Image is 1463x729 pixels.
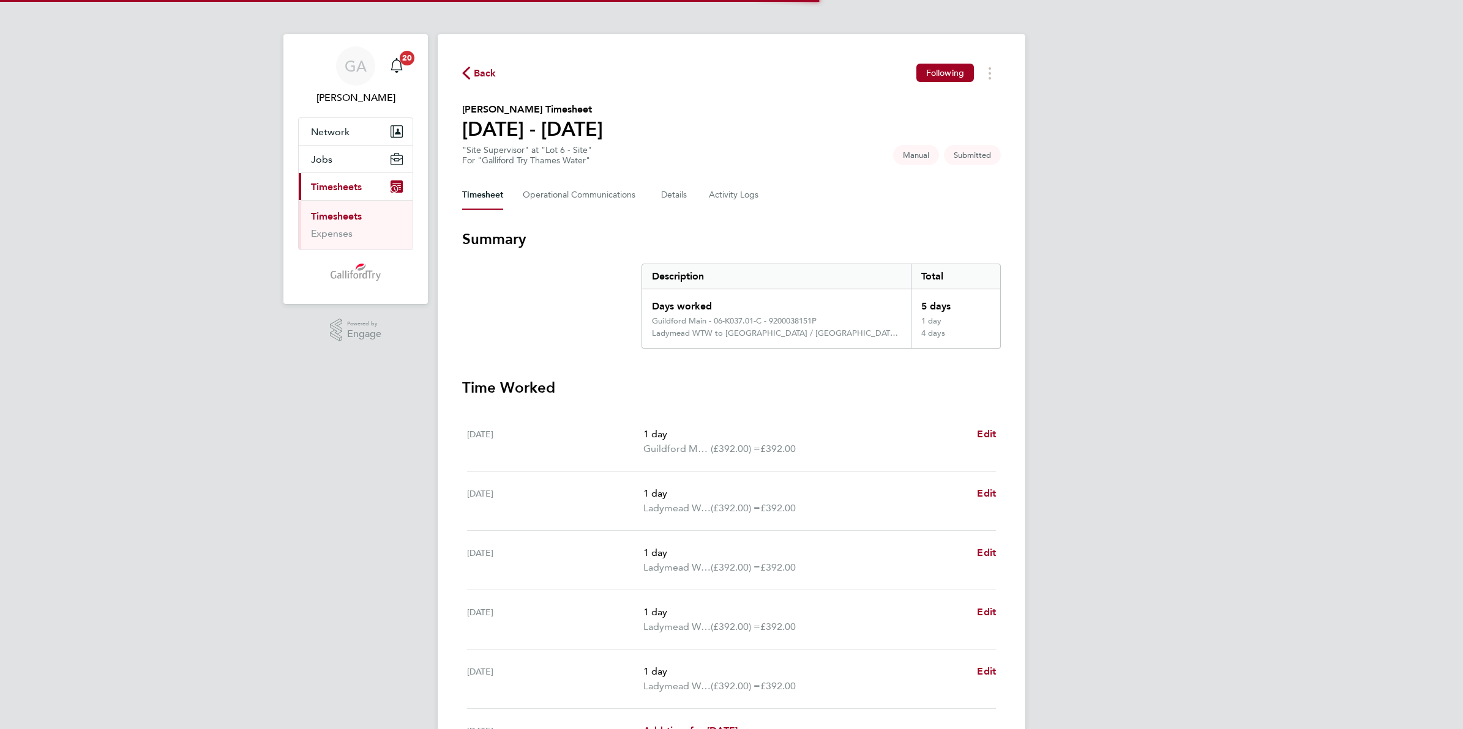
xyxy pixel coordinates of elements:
[709,180,760,210] button: Activity Logs
[345,58,367,74] span: GA
[760,621,796,632] span: £392.00
[462,180,503,210] button: Timesheet
[643,442,711,456] span: Guildford Main - 06-K037.01-C - 9200038151P
[760,680,796,692] span: £392.00
[330,319,382,342] a: Powered byEngage
[977,546,996,560] a: Edit
[711,680,760,692] span: (£392.00) =
[283,34,428,304] nav: Main navigation
[760,561,796,573] span: £392.00
[977,664,996,679] a: Edit
[643,605,967,620] p: 1 day
[977,487,996,499] span: Edit
[347,319,381,329] span: Powered by
[911,264,1000,289] div: Total
[331,262,381,282] img: gallifordtry-logo-retina.png
[911,316,1000,328] div: 1 day
[298,262,413,282] a: Go to home page
[467,664,643,694] div: [DATE]
[926,67,964,78] span: Following
[652,316,817,326] div: Guildford Main - 06-K037.01-C - 9200038151P
[462,117,603,141] h1: [DATE] - [DATE]
[299,200,413,250] div: Timesheets
[977,427,996,442] a: Edit
[298,46,413,105] a: GA[PERSON_NAME]
[467,486,643,516] div: [DATE]
[977,547,996,558] span: Edit
[977,665,996,677] span: Edit
[462,229,1001,249] h3: Summary
[977,605,996,620] a: Edit
[643,427,967,442] p: 1 day
[711,621,760,632] span: (£392.00) =
[711,443,760,454] span: (£392.00) =
[661,180,689,210] button: Details
[467,546,643,575] div: [DATE]
[474,66,496,81] span: Back
[523,180,642,210] button: Operational Communications
[643,620,711,634] span: Ladymead WTW to [GEOGRAPHIC_DATA] / [GEOGRAPHIC_DATA] 06-M204.01-E 9200114703P
[911,289,1000,316] div: 5 days
[652,328,901,338] div: Ladymead WTW to [GEOGRAPHIC_DATA] / [GEOGRAPHIC_DATA] 06-M204.01-E 9200114703P
[467,605,643,634] div: [DATE]
[311,228,353,239] a: Expenses
[298,91,413,105] span: Gary Attwell
[977,486,996,501] a: Edit
[977,428,996,440] span: Edit
[299,173,413,200] button: Timesheets
[643,679,711,694] span: Ladymead WTW to [GEOGRAPHIC_DATA] / [GEOGRAPHIC_DATA] 06-M204.01-E 9200114703P
[643,501,711,516] span: Ladymead WTW to [GEOGRAPHIC_DATA] / [GEOGRAPHIC_DATA] 06-M204.01-E 9200114703P
[311,210,362,222] a: Timesheets
[642,264,1001,349] div: Summary
[944,145,1001,165] span: This timesheet is Submitted.
[893,145,939,165] span: This timesheet was manually created.
[347,329,381,339] span: Engage
[311,181,362,193] span: Timesheets
[977,606,996,618] span: Edit
[711,502,760,514] span: (£392.00) =
[760,443,796,454] span: £392.00
[462,65,496,81] button: Back
[979,64,1001,83] button: Timesheets Menu
[384,46,409,86] a: 20
[462,378,1001,398] h3: Time Worked
[643,546,967,560] p: 1 day
[311,154,332,165] span: Jobs
[642,289,911,316] div: Days worked
[400,51,414,65] span: 20
[711,561,760,573] span: (£392.00) =
[462,102,603,117] h2: [PERSON_NAME] Timesheet
[642,264,911,289] div: Description
[643,664,967,679] p: 1 day
[299,146,413,172] button: Jobs
[467,427,643,456] div: [DATE]
[916,64,974,82] button: Following
[911,328,1000,348] div: 4 days
[462,155,592,166] div: For "Galliford Try Thames Water"
[643,486,967,501] p: 1 day
[462,145,592,166] div: "Site Supervisor" at "Lot 6 - Site"
[311,126,350,138] span: Network
[643,560,711,575] span: Ladymead WTW to [GEOGRAPHIC_DATA] / [GEOGRAPHIC_DATA] 06-M204.01-E 9200114703P
[760,502,796,514] span: £392.00
[299,118,413,145] button: Network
